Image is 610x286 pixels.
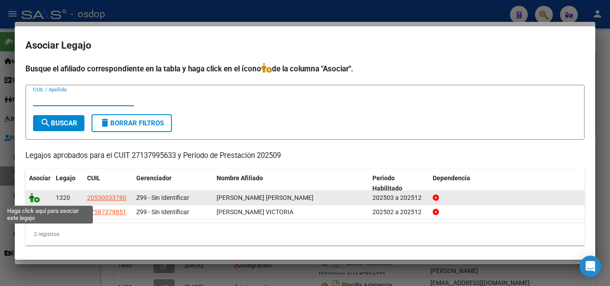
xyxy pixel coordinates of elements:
p: Legajos aprobados para el CUIT 27137995633 y Período de Prestación 202509 [25,150,585,162]
mat-icon: delete [100,117,110,128]
h4: Busque el afiliado correspondiente en la tabla y haga click en el ícono de la columna "Asociar". [25,63,585,75]
span: 20550033780 [87,194,126,201]
mat-icon: search [40,117,51,128]
div: Open Intercom Messenger [580,256,601,277]
datatable-header-cell: Legajo [52,169,84,198]
button: Buscar [33,115,84,131]
datatable-header-cell: Asociar [25,169,52,198]
span: Periodo Habilitado [372,174,402,192]
datatable-header-cell: Gerenciador [133,169,213,198]
datatable-header-cell: CUIL [84,169,133,198]
span: Asociar [29,174,50,182]
span: CUIL [87,174,100,182]
span: Z99 - Sin Identificar [136,194,189,201]
span: Gerenciador [136,174,171,182]
span: FLORES JUCHANI BENJAMIN URIEL [217,194,313,201]
button: Borrar Filtros [92,114,172,132]
span: 1320 [56,194,70,201]
datatable-header-cell: Periodo Habilitado [369,169,429,198]
h2: Asociar Legajo [25,37,585,54]
span: Borrar Filtros [100,119,164,127]
span: 1167 [56,208,70,216]
datatable-header-cell: Dependencia [429,169,585,198]
span: Legajo [56,174,75,182]
span: Dependencia [433,174,470,182]
div: 202502 a 202512 [372,207,426,217]
datatable-header-cell: Nombre Afiliado [213,169,369,198]
span: 27587379851 [87,208,126,216]
span: FLORES DELFINA VICTORIA [217,208,293,216]
span: Buscar [40,119,77,127]
div: 202503 a 202512 [372,193,426,203]
span: Z99 - Sin Identificar [136,208,189,216]
div: 2 registros [25,223,585,245]
span: Nombre Afiliado [217,174,263,182]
